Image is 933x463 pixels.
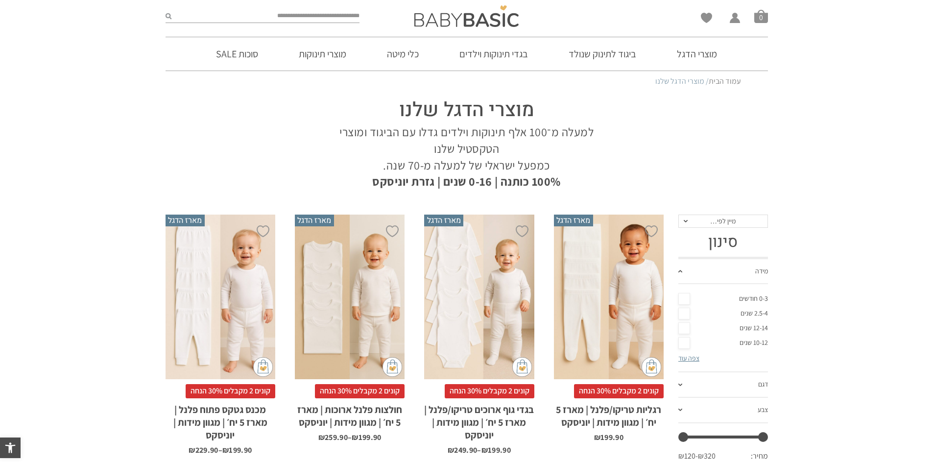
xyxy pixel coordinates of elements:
[372,37,433,71] a: כלי מיטה
[554,398,664,429] h2: רגליות טריקו/פלנל | מארז 5 יח׳ | מגוון מידות | יוניסקס
[383,357,402,377] img: cat-mini-atc.png
[448,445,454,455] span: ₪
[709,76,741,86] a: עמוד הבית
[512,357,532,377] img: cat-mini-atc.png
[445,37,543,71] a: בגדי תינוקות וילדים
[678,354,699,363] a: צפה עוד
[295,215,405,441] a: מארז הדגל חולצות פלנל ארוכות | מארז 5 יח׳ | מגוון מידות | יוניסקס קונים 2 מקבלים 30% הנחהחולצות פ...
[477,446,481,454] span: –
[754,9,768,23] a: סל קניות0
[327,97,606,124] h1: מוצרי הדגל שלנו
[594,432,623,442] bdi: 199.90
[642,357,661,377] img: cat-mini-atc.png
[678,451,698,462] span: ₪120
[318,432,348,442] bdi: 259.90
[678,398,768,423] a: צבע
[166,215,275,454] a: מארז הדגל מכנס גטקס פתוח פלנל | מארז 5 יח׳ | מגוון מידות | יוניסקס קונים 2 מקבלים 30% הנחהמכנס גט...
[678,292,768,306] a: 0-3 חודשים
[189,445,218,455] bdi: 229.90
[372,173,561,189] strong: 100% כותנה | 0-16 שנים | גזרת יוניסקס
[348,434,352,441] span: –
[222,445,229,455] span: ₪
[284,37,361,71] a: מוצרי תינוקות
[327,124,606,190] p: למעלה מ־100 אלף תינוקות וילדים גדלו עם הביגוד ומוצרי הטקסטיל שלנו כמפעל ישראלי של למעלה מ-70 שנה.
[678,336,768,350] a: 10-12 שנים
[295,215,334,226] span: מארז הדגל
[678,233,768,251] h3: סינון
[318,432,325,442] span: ₪
[295,398,405,429] h2: חולצות פלנל ארוכות | מארז 5 יח׳ | מגוון מידות | יוניסקס
[678,372,768,398] a: דגם
[481,445,511,455] bdi: 199.90
[424,398,534,441] h2: בגדי גוף ארוכים טריקו/פלנל | מארז 5 יח׳ | מגוון מידות | יוניסקס
[701,13,712,23] a: Wishlist
[481,445,488,455] span: ₪
[352,432,381,442] bdi: 199.90
[218,446,222,454] span: –
[662,37,732,71] a: מוצרי הדגל
[352,432,358,442] span: ₪
[678,259,768,285] a: מידה
[678,306,768,321] a: 2.5-4 שנים
[189,445,195,455] span: ₪
[754,9,768,23] span: סל קניות
[698,451,716,462] span: ₪320
[253,357,273,377] img: cat-mini-atc.png
[424,215,463,226] span: מארז הדגל
[201,37,273,71] a: סוכות SALE
[192,76,741,87] nav: Breadcrumb
[710,217,736,225] span: מיין לפי…
[448,445,477,455] bdi: 249.90
[166,398,275,441] h2: מכנס גטקס פתוח פלנל | מארז 5 יח׳ | מגוון מידות | יוניסקס
[424,215,534,454] a: מארז הדגל בגדי גוף ארוכים טריקו/פלנל | מארז 5 יח׳ | מגוון מידות | יוניסקס קונים 2 מקבלים 30% הנחה...
[594,432,600,442] span: ₪
[554,215,593,226] span: מארז הדגל
[554,37,651,71] a: ביגוד לתינוק שנולד
[222,445,252,455] bdi: 199.90
[554,215,664,441] a: מארז הדגל רגליות טריקו/פלנל | מארז 5 יח׳ | מגוון מידות | יוניסקס קונים 2 מקבלים 30% הנחהרגליות טר...
[414,5,519,27] img: Baby Basic בגדי תינוקות וילדים אונליין
[574,384,664,398] span: קונים 2 מקבלים 30% הנחה
[701,13,712,26] span: Wishlist
[315,384,405,398] span: קונים 2 מקבלים 30% הנחה
[166,215,205,226] span: מארז הדגל
[186,384,275,398] span: קונים 2 מקבלים 30% הנחה
[445,384,534,398] span: קונים 2 מקבלים 30% הנחה
[678,321,768,336] a: 12-14 שנים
